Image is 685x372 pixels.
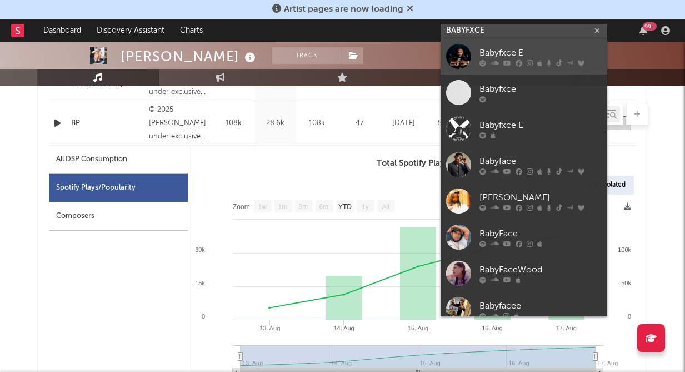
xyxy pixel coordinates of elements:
a: Babyfxce E [441,38,607,75]
text: All [382,203,389,211]
div: Babyface [479,155,602,168]
a: Discovery Assistant [89,19,172,42]
div: Babyfxce [479,82,602,96]
text: 15k [195,280,205,286]
div: [PERSON_NAME] [121,47,258,66]
button: 99+ [639,26,647,35]
text: Zoom [233,203,250,211]
text: 16. Aug [482,325,502,331]
div: Composers [49,202,188,231]
text: 17. Aug [556,325,576,331]
button: Track [272,47,342,64]
text: YTD [338,203,351,211]
div: All DSP Consumption [49,146,188,174]
text: 100k [618,246,631,253]
text: 13. Aug [259,325,280,331]
div: Babyfacee [479,299,602,313]
text: 1m [278,203,287,211]
text: 0 [627,313,631,320]
div: Babyfxce E [479,46,602,59]
div: BabyFaceWood [479,263,602,276]
span: Dismiss [407,5,413,14]
text: 0 [201,313,204,320]
div: All DSP Consumption [56,153,127,166]
text: 3m [298,203,308,211]
a: [PERSON_NAME] [441,183,607,219]
text: 1y [362,203,369,211]
input: Search for artists [441,24,607,38]
div: [PERSON_NAME] [479,191,602,204]
div: BabyFace [479,227,602,240]
text: 6m [319,203,328,211]
a: BabyFace [441,219,607,255]
text: 17. Aug [597,360,618,366]
span: Artist pages are now loading [284,5,403,14]
a: Babyfxce E [441,111,607,147]
text: 50k [621,280,631,286]
a: Charts [172,19,211,42]
h3: Total Spotify Plays [188,157,637,170]
a: Dashboard [36,19,89,42]
text: 30k [195,246,205,253]
a: Babyfacee [441,291,607,328]
a: Babyfxce [441,75,607,111]
a: BabyFaceWood [441,255,607,291]
div: Spotify Plays/Popularity [49,174,188,202]
text: 14. Aug [333,325,354,331]
div: Babyfxce E [479,118,602,132]
text: 15. Aug [407,325,428,331]
div: 99 + [643,22,657,31]
a: Babyface [441,147,607,183]
text: 1w [258,203,267,211]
